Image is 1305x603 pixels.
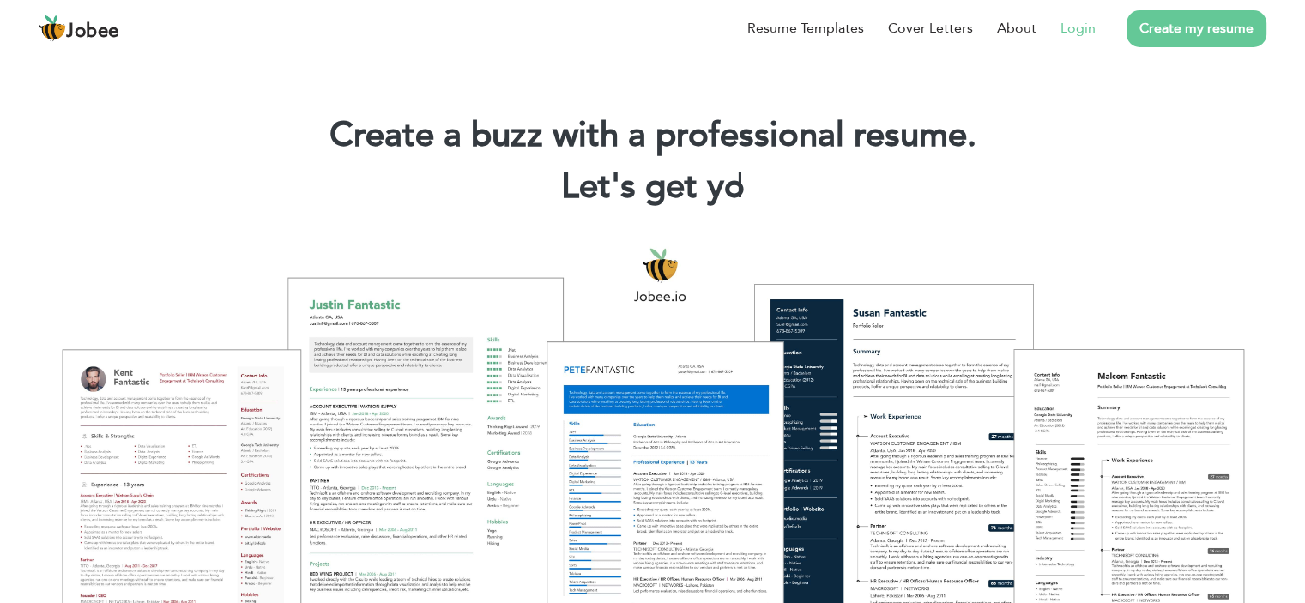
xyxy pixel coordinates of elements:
[747,18,864,39] a: Resume Templates
[645,163,745,210] span: get yo
[997,18,1036,39] a: About
[66,22,119,41] span: Jobee
[736,163,744,210] span: |
[26,165,1279,209] h2: Let's
[26,113,1279,158] h1: Create a buzz with a professional resume.
[888,18,973,39] a: Cover Letters
[39,15,119,42] a: Jobee
[1127,10,1266,47] a: Create my resume
[1060,18,1096,39] a: Login
[39,15,66,42] img: jobee.io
